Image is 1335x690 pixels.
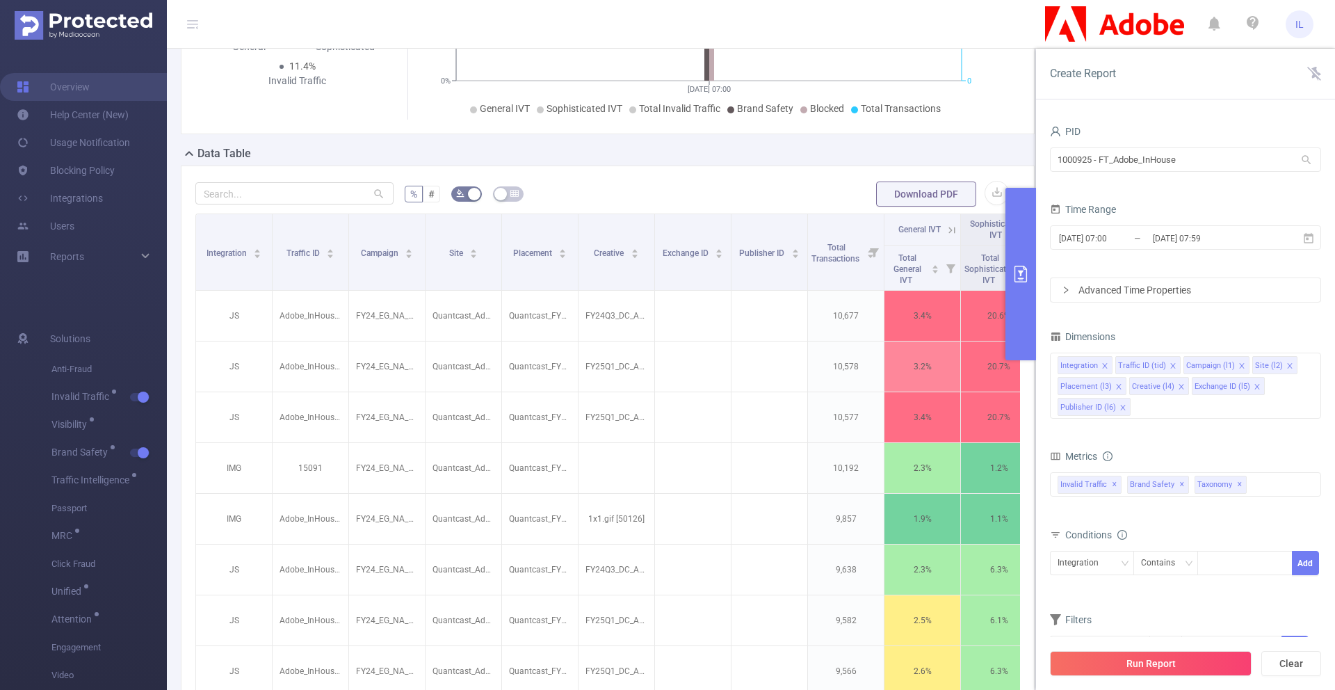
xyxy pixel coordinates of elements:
p: 10,577 [808,404,884,431]
span: ✕ [1112,476,1117,493]
input: Start date [1058,229,1170,248]
button: Download PDF [876,182,976,207]
p: FY25Q1_DC_AcrobatDC_AcrobatDC_XY_EN_ACAIAssistant-Acq-AIEdit-CareerAdvancementanDisplay_AN_728x90... [578,353,654,380]
div: Site (l2) [1255,357,1283,375]
p: 15091 [273,455,348,481]
p: IMG [196,506,272,532]
i: icon: close [1170,362,1176,371]
tspan: [DATE] 07:00 [688,85,731,94]
p: FY24_EG_NA_DocumentCloud_Acrobat_Acquisition [225291] [349,556,425,583]
li: Integration [1058,356,1112,374]
p: JS [196,607,272,634]
i: icon: table [510,189,519,198]
span: Total Invalid Traffic [639,103,720,114]
p: Quantcast_AdobeDyn [20050] [426,506,501,532]
a: Users [17,212,74,240]
i: icon: down [1185,559,1193,569]
span: MRC [51,531,77,540]
i: icon: close [1178,383,1185,392]
i: icon: close [1101,362,1108,371]
span: Reports [50,251,84,262]
div: Sort [405,247,413,255]
div: Placement (l3) [1060,378,1112,396]
div: Traffic ID (tid) [1118,357,1166,375]
p: FY25Q1_DC_AcrobatDC_AcrobatDC_XY_EN_ACAIAssistant-Acq-AIEdit-CareerAdvancementanDisplay_AN_300x25... [578,607,654,634]
span: Publisher ID [739,248,786,258]
p: FY25Q1_DC_AcrobatDC_AcrobatDC_XY_EN_Acq-share-andisplay-careeradvancement_AN_728x90_NA_NA.zip [51... [578,404,654,431]
span: Conditions [1065,529,1127,540]
p: Quantcast_AdobeDyn [426,658,501,684]
div: Sort [715,247,723,255]
span: Blocked [810,103,844,114]
input: End date [1151,229,1264,248]
a: Usage Notification [17,129,130,157]
p: Quantcast_AdobeDyn [426,556,501,583]
li: Site (l2) [1252,356,1297,374]
i: icon: info-circle [1117,530,1127,540]
input: Search... [195,182,394,204]
div: ≥ [1157,636,1172,659]
p: 3.4% [884,404,960,431]
li: Campaign (l1) [1183,356,1249,374]
span: Passport [51,495,167,522]
h2: Data Table [197,145,251,162]
span: Exchange ID [663,248,711,258]
span: Dimensions [1050,331,1115,342]
p: Quantcast_FY24Acrobat_LAL_AcrobatTrialist-Dynamic_US_DSK_BAN_728x90 [7892487] [502,404,578,431]
i: Filter menu [941,246,960,290]
img: Protected Media [15,11,152,40]
p: Adobe_InHouse [13539] [273,607,348,634]
span: 11.4% [289,61,316,72]
i: icon: close [1115,383,1122,392]
i: icon: caret-down [932,268,939,272]
i: icon: user [1050,126,1061,137]
p: FY24_EG_NA_DocumentCloud_Acrobat_Acquisition [225291] [349,404,425,431]
i: icon: caret-up [254,247,261,251]
div: Integration [1060,357,1098,375]
i: icon: caret-up [405,247,413,251]
span: Invalid Traffic [1058,476,1122,494]
span: Unified [51,586,86,596]
i: icon: caret-down [405,252,413,257]
p: 9,566 [808,658,884,684]
i: icon: close [1119,404,1126,412]
p: Quantcast_FY24Acrobat_LAL_AcrobatTrialist-Dynamic_US_DSK_BAN_300x250 [7892485] [502,607,578,634]
a: Overview [17,73,90,101]
tspan: 0 [967,77,971,86]
p: JS [196,556,272,583]
span: Integration [207,248,249,258]
i: icon: caret-up [559,247,567,251]
li: Publisher ID (l6) [1058,398,1131,416]
p: Adobe_InHouse [13539] [273,404,348,431]
p: 6.3% [961,658,1037,684]
div: Integration [1058,552,1108,575]
span: Solutions [50,325,90,353]
div: Sort [469,247,478,255]
span: Sophisticated IVT [547,103,622,114]
span: Brand Safety [737,103,793,114]
p: 20.7% [961,353,1037,380]
p: FY24Q3_DC_AcrobatDC_AcrobatDC_XY_EN_AGI3.0sign_AN_300x250_NA_NA.zip [4924966] [578,556,654,583]
p: 3.2% [884,353,960,380]
p: 2.3% [884,556,960,583]
div: Campaign (l1) [1186,357,1235,375]
span: Attention [51,614,97,624]
p: FY25Q1_DC_AcrobatDC_AcrobatDC_XY_EN_Acq-share-andisplay-careeradvancement_AN_300x250_NA_NA.zip [5... [578,658,654,684]
span: PID [1050,126,1081,137]
i: icon: caret-up [715,247,723,251]
p: Quantcast_AdobeDyn [426,353,501,380]
p: 9,638 [808,556,884,583]
tspan: 0% [441,77,451,86]
div: Creative (l4) [1132,378,1174,396]
i: icon: caret-up [327,247,334,251]
p: Adobe_InHouse [13539] [273,506,348,532]
li: Exchange ID (l5) [1192,377,1265,395]
span: Video [51,661,167,689]
p: 20.6% [961,303,1037,329]
p: Quantcast_FY24Acrobat_LAL_AcrobatTrialist-Dynamic_US_DSK_BAN_728x90 [7892487] [502,353,578,380]
p: 6.3% [961,556,1037,583]
div: Sort [326,247,334,255]
div: icon: rightAdvanced Time Properties [1051,278,1320,302]
p: Quantcast_FY24CC_LAL_LAL-Native-PS-Paid-GenImage-Cookieless_US_DSK_BAN_1x1 [9084284] [502,506,578,532]
p: 2.6% [884,658,960,684]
